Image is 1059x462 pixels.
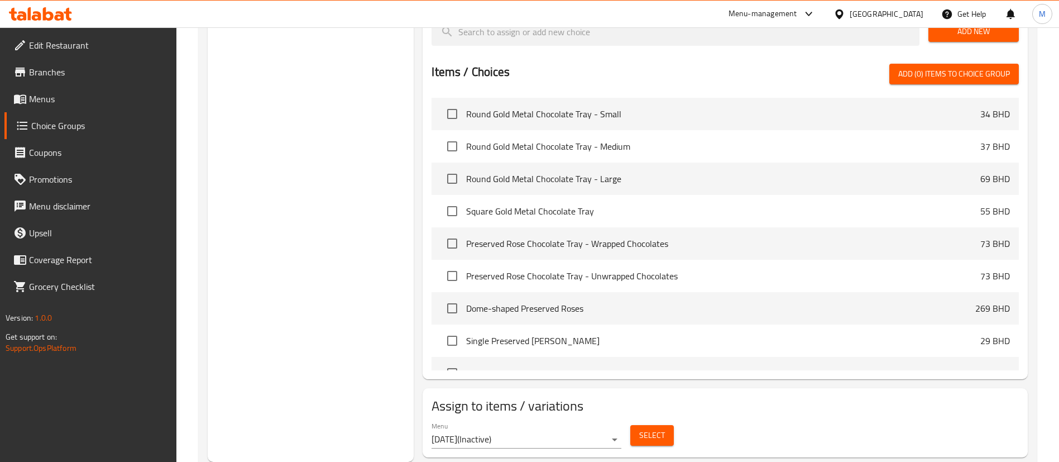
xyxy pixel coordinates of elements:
h2: Assign to items / variations [432,397,1019,415]
span: Select choice [440,135,464,158]
span: Menus [29,92,168,106]
span: 1.0.0 [35,311,52,325]
a: Grocery Checklist [4,273,177,300]
span: Coverage Report [29,253,168,266]
span: Round Gold Metal Chocolate Tray - Large [466,172,980,185]
a: Coupons [4,139,177,166]
span: Round Gold Metal Chocolate Tray - Medium [466,140,980,153]
p: 69 BHD [980,172,1010,185]
span: Upsell [29,226,168,240]
span: Promotions [29,173,168,186]
span: Edit Restaurant [29,39,168,52]
span: M [1039,8,1046,20]
label: Menu [432,423,448,430]
span: Select [639,428,665,442]
span: Select choice [440,361,464,385]
span: Coupons [29,146,168,159]
span: Select choice [440,199,464,223]
div: Menu-management [729,7,797,21]
p: 37 BHD [980,140,1010,153]
span: Select choice [440,167,464,190]
a: Edit Restaurant [4,32,177,59]
p: 73 BHD [980,237,1010,250]
span: Select choice [440,102,464,126]
a: Choice Groups [4,112,177,139]
a: Coverage Report [4,246,177,273]
a: Menu disclaimer [4,193,177,220]
span: Select choice [440,232,464,255]
span: Preserved Rose Chocolate Tray - Unwrapped Chocolates [466,269,980,283]
button: Add New [928,21,1019,42]
span: Round Gold Metal Chocolate Tray - Small [466,107,980,121]
button: Select [630,425,674,446]
span: Dome-shaped Preserved Roses [466,302,975,315]
p: 269 BHD [975,302,1010,315]
span: Select choice [440,329,464,353]
h2: Items / Choices [432,64,510,80]
input: search [432,17,919,46]
p: 55 BHD [980,204,1010,218]
span: Add New [937,25,1010,39]
p: 29 BHD [980,366,1010,380]
span: Preserved Rose Chocolate Tray - Wrapped Chocolates [466,237,980,250]
span: Menu disclaimer [29,199,168,213]
span: Select choice [440,264,464,288]
a: Branches [4,59,177,85]
a: Menus [4,85,177,112]
a: Support.OpsPlatform [6,341,76,355]
a: Promotions [4,166,177,193]
span: Version: [6,311,33,325]
span: Choice Groups [31,119,168,132]
span: Get support on: [6,330,57,344]
p: 34 BHD [980,107,1010,121]
span: Single Preserved Rose in Beige [466,366,980,380]
span: Grocery Checklist [29,280,168,293]
span: Add (0) items to choice group [898,67,1010,81]
div: [GEOGRAPHIC_DATA] [850,8,923,20]
span: Branches [29,65,168,79]
p: 73 BHD [980,269,1010,283]
span: Select choice [440,297,464,320]
div: [DATE](Inactive) [432,431,621,449]
span: Square Gold Metal Chocolate Tray [466,204,980,218]
p: 29 BHD [980,334,1010,347]
a: Upsell [4,220,177,246]
span: Single Preserved [PERSON_NAME] [466,334,980,347]
button: Add (0) items to choice group [889,64,1019,84]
